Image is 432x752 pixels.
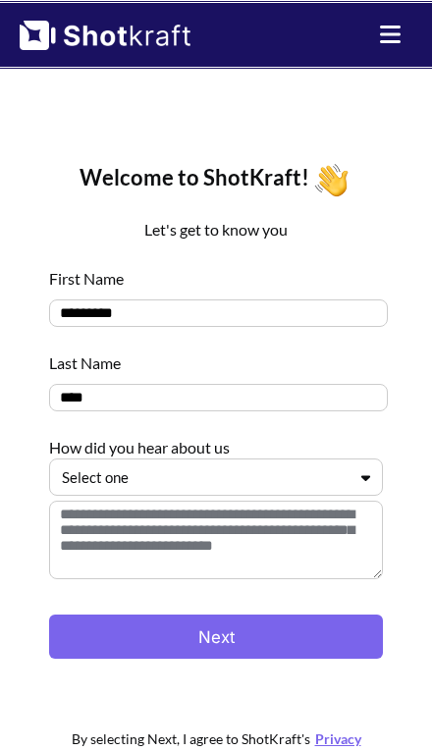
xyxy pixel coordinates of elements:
p: Let's get to know you [49,218,383,242]
div: How did you hear about us [49,426,383,458]
div: Last Name [49,342,383,374]
div: Welcome to ShotKraft! [49,158,383,202]
img: Wave Icon [309,158,353,202]
div: First Name [49,257,383,290]
button: Next [49,615,383,659]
